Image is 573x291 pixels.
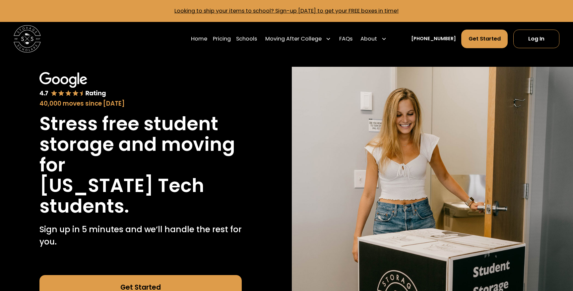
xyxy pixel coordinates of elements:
[213,29,231,48] a: Pricing
[513,30,559,48] a: Log In
[461,30,508,48] a: Get Started
[411,35,456,43] a: [PHONE_NUMBER]
[236,29,257,48] a: Schools
[39,99,242,108] div: 40,000 moves since [DATE]
[14,25,41,52] img: Storage Scholars main logo
[191,29,207,48] a: Home
[339,29,352,48] a: FAQs
[265,35,322,43] div: Moving After College
[39,114,242,175] h1: Stress free student storage and moving for
[39,175,204,196] h1: [US_STATE] Tech
[39,196,129,217] h1: students.
[174,7,399,15] a: Looking to ship your items to school? Sign-up [DATE] to get your FREE boxes in time!
[39,224,242,248] p: Sign up in 5 minutes and we’ll handle the rest for you.
[39,72,106,98] img: Google 4.7 star rating
[360,35,377,43] div: About
[358,29,389,48] div: About
[14,25,41,52] a: home
[262,29,334,48] div: Moving After College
